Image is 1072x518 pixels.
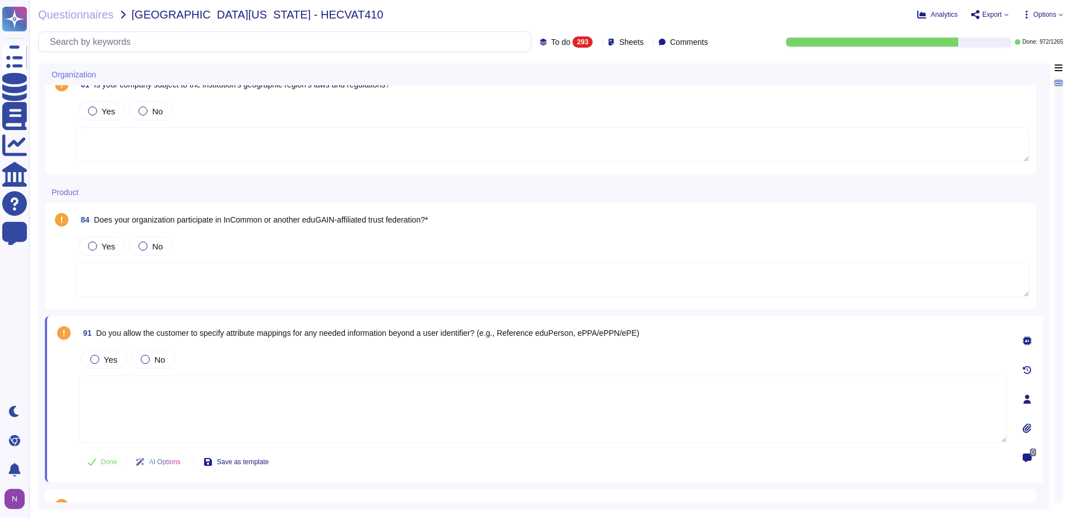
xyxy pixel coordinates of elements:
[94,501,442,510] span: For customers not using SSO, does your application support directory integration for user accounts?
[76,502,90,510] span: 92
[44,32,531,52] input: Search by keywords
[76,81,90,89] span: 61
[152,107,163,116] span: No
[1023,39,1038,45] span: Done:
[78,451,126,473] button: Done
[982,11,1002,18] span: Export
[132,9,383,20] span: [GEOGRAPHIC_DATA][US_STATE] - HECVAT410
[1030,448,1036,456] span: 0
[78,329,92,337] span: 91
[195,451,278,473] button: Save as template
[154,355,165,364] span: No
[38,9,114,20] span: Questionnaires
[217,459,269,465] span: Save as template
[551,38,570,46] span: To do
[94,215,428,224] span: Does your organization participate in InCommon or another eduGAIN-affiliated trust federation?*
[52,71,96,78] span: Organization
[149,459,181,465] span: AI Options
[931,11,958,18] span: Analytics
[101,107,115,116] span: Yes
[917,10,958,19] button: Analytics
[2,487,33,511] button: user
[619,38,644,46] span: Sheets
[104,355,117,364] span: Yes
[572,36,593,48] div: 293
[52,188,78,196] span: Product
[1033,11,1056,18] span: Options
[152,242,163,251] span: No
[1039,39,1063,45] span: 972 / 1265
[4,489,25,509] img: user
[76,216,90,224] span: 84
[96,329,640,337] span: Do you allow the customer to specify attribute mappings for any needed information beyond a user ...
[101,459,117,465] span: Done
[101,242,115,251] span: Yes
[670,38,708,46] span: Comments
